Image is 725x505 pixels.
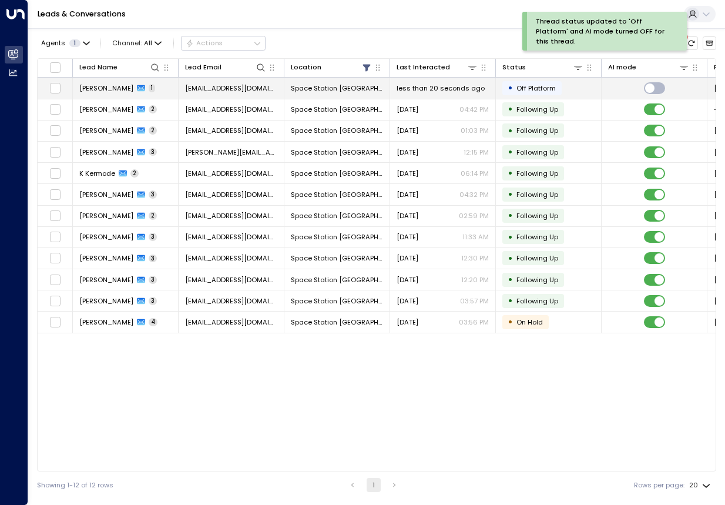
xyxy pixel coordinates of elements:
[508,208,513,223] div: •
[49,103,61,115] span: Toggle select row
[185,105,277,114] span: callumbryan15@googlemail.com
[149,148,157,156] span: 3
[516,83,556,93] span: Off Platform
[291,296,383,306] span: Space Station Solihull
[508,229,513,245] div: •
[49,295,61,307] span: Toggle select row
[516,126,558,135] span: Following Up
[608,62,689,73] div: AI mode
[149,297,157,305] span: 3
[291,62,321,73] div: Location
[461,275,489,285] p: 12:20 PM
[49,82,61,94] span: Toggle select row
[397,232,418,242] span: Oct 07, 2025
[367,478,381,492] button: page 1
[516,190,558,199] span: Following Up
[186,39,223,47] div: Actions
[79,105,133,114] span: Callum Bryan
[79,83,133,93] span: David Robertson
[185,62,221,73] div: Lead Email
[185,317,277,327] span: hello@karennjohnson.co.uk
[397,253,418,263] span: Oct 06, 2025
[689,478,713,493] div: 20
[49,231,61,243] span: Toggle select row
[109,36,166,49] span: Channel:
[49,274,61,286] span: Toggle select row
[37,36,93,49] button: Agents1
[516,105,558,114] span: Following Up
[185,169,277,178] span: kermode91@virginmedia.com
[185,126,277,135] span: j.oliver1964@yahoo.co.uk
[291,190,383,199] span: Space Station Solihull
[508,144,513,160] div: •
[291,126,383,135] span: Space Station Solihull
[461,253,489,263] p: 12:30 PM
[516,296,558,306] span: Following Up
[181,36,266,50] button: Actions
[397,275,418,285] span: Oct 06, 2025
[41,40,65,46] span: Agents
[516,253,558,263] span: Following Up
[185,211,277,220] span: cossiebcfc@yahoo.co.uk
[79,148,133,157] span: James Weller
[516,232,558,242] span: Following Up
[185,296,277,306] span: cjafisher@hotmail.co.uk
[291,148,383,157] span: Space Station Solihull
[79,275,133,285] span: Logan Macdonald
[397,62,478,73] div: Last Interacted
[460,296,489,306] p: 03:57 PM
[144,39,152,47] span: All
[49,146,61,158] span: Toggle select row
[508,123,513,139] div: •
[185,62,266,73] div: Lead Email
[149,190,157,199] span: 3
[49,210,61,222] span: Toggle select row
[79,253,133,263] span: Ian Casewell
[397,169,418,178] span: Oct 08, 2025
[79,232,133,242] span: Sai Govindaraju
[49,168,61,179] span: Toggle select row
[49,62,61,73] span: Toggle select all
[462,232,489,242] p: 11:33 AM
[149,212,157,220] span: 2
[79,126,133,135] span: James Oliver
[516,169,558,178] span: Following Up
[49,189,61,200] span: Toggle select row
[79,296,133,306] span: Chris Fisher
[516,211,558,220] span: Following Up
[79,62,118,73] div: Lead Name
[49,125,61,136] span: Toggle select row
[181,36,266,50] div: Button group with a nested menu
[508,165,513,181] div: •
[459,211,489,220] p: 02:59 PM
[69,39,80,47] span: 1
[397,126,418,135] span: Yesterday
[508,101,513,117] div: •
[185,275,277,285] span: rycyhyt@gmail.com
[397,296,418,306] span: Oct 05, 2025
[79,169,115,178] span: K Kermode
[516,275,558,285] span: Following Up
[130,169,139,178] span: 2
[49,252,61,264] span: Toggle select row
[185,253,277,263] span: iancasewell@me.com
[397,62,450,73] div: Last Interacted
[149,255,157,263] span: 3
[508,186,513,202] div: •
[397,105,418,114] span: Yesterday
[38,9,126,19] a: Leads & Conversations
[149,126,157,135] span: 2
[516,317,543,327] span: On Hold
[502,62,583,73] div: Status
[502,62,526,73] div: Status
[464,148,489,157] p: 12:15 PM
[291,62,372,73] div: Location
[291,83,383,93] span: Space Station Solihull
[459,105,489,114] p: 04:42 PM
[79,211,133,220] span: John Costello
[291,275,383,285] span: Space Station Solihull
[508,314,513,330] div: •
[508,250,513,266] div: •
[461,126,489,135] p: 01:03 PM
[291,169,383,178] span: Space Station Solihull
